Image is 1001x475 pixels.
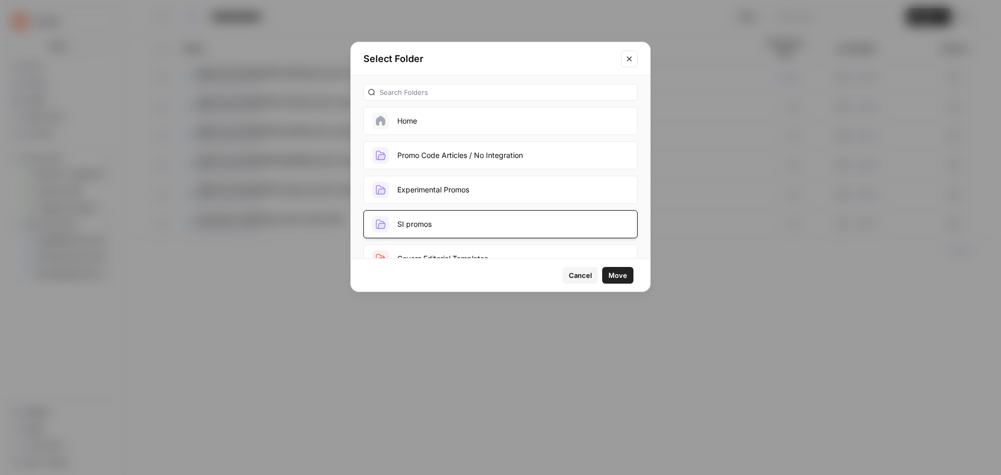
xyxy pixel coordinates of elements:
button: Cancel [563,267,598,284]
button: Covers Editorial Templates [363,245,638,273]
button: SI promos [363,210,638,238]
span: Move [608,270,627,281]
button: Experimental Promos [363,176,638,204]
h2: Select Folder [363,52,615,66]
button: Promo Code Articles / No Integration [363,141,638,169]
input: Search Folders [380,87,633,98]
button: Home [363,107,638,135]
button: Move [602,267,633,284]
span: Cancel [569,270,592,281]
button: Close modal [621,51,638,67]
